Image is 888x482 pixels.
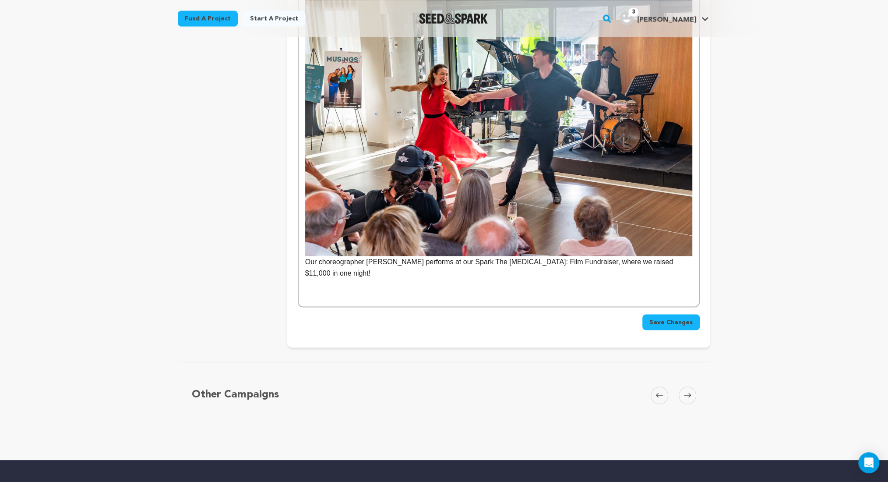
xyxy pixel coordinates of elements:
img: user.png [620,11,634,25]
a: Seed&Spark Homepage [419,13,488,24]
img: Seed&Spark Logo Dark Mode [419,13,488,24]
a: Start a project [243,11,305,26]
button: Save Changes [642,314,700,330]
span: Save Changes [649,318,693,326]
a: Fund a project [178,11,238,26]
span: 3 [628,7,638,16]
span: Kathryn P.'s Profile [618,9,710,28]
div: Open Intercom Messenger [858,452,879,473]
span: [PERSON_NAME] [637,16,696,23]
h5: Other Campaigns [192,386,279,402]
p: Our choreographer [PERSON_NAME] performs at our Spark The [MEDICAL_DATA]: Film Fundraiser, where ... [305,256,692,278]
div: Kathryn P.'s Profile [620,11,696,25]
a: Kathryn P.'s Profile [618,9,710,25]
